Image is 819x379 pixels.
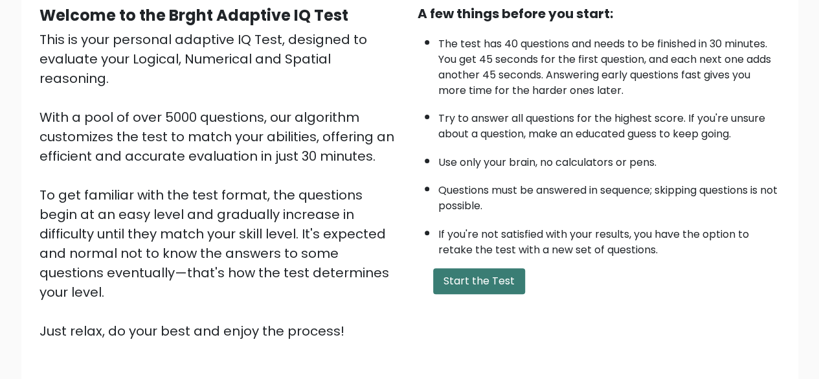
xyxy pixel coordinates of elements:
li: The test has 40 questions and needs to be finished in 30 minutes. You get 45 seconds for the firs... [438,30,780,98]
li: Use only your brain, no calculators or pens. [438,148,780,170]
div: A few things before you start: [418,4,780,23]
b: Welcome to the Brght Adaptive IQ Test [39,5,348,26]
li: Try to answer all questions for the highest score. If you're unsure about a question, make an edu... [438,104,780,142]
div: This is your personal adaptive IQ Test, designed to evaluate your Logical, Numerical and Spatial ... [39,30,402,341]
li: If you're not satisfied with your results, you have the option to retake the test with a new set ... [438,220,780,258]
li: Questions must be answered in sequence; skipping questions is not possible. [438,176,780,214]
button: Start the Test [433,268,525,294]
